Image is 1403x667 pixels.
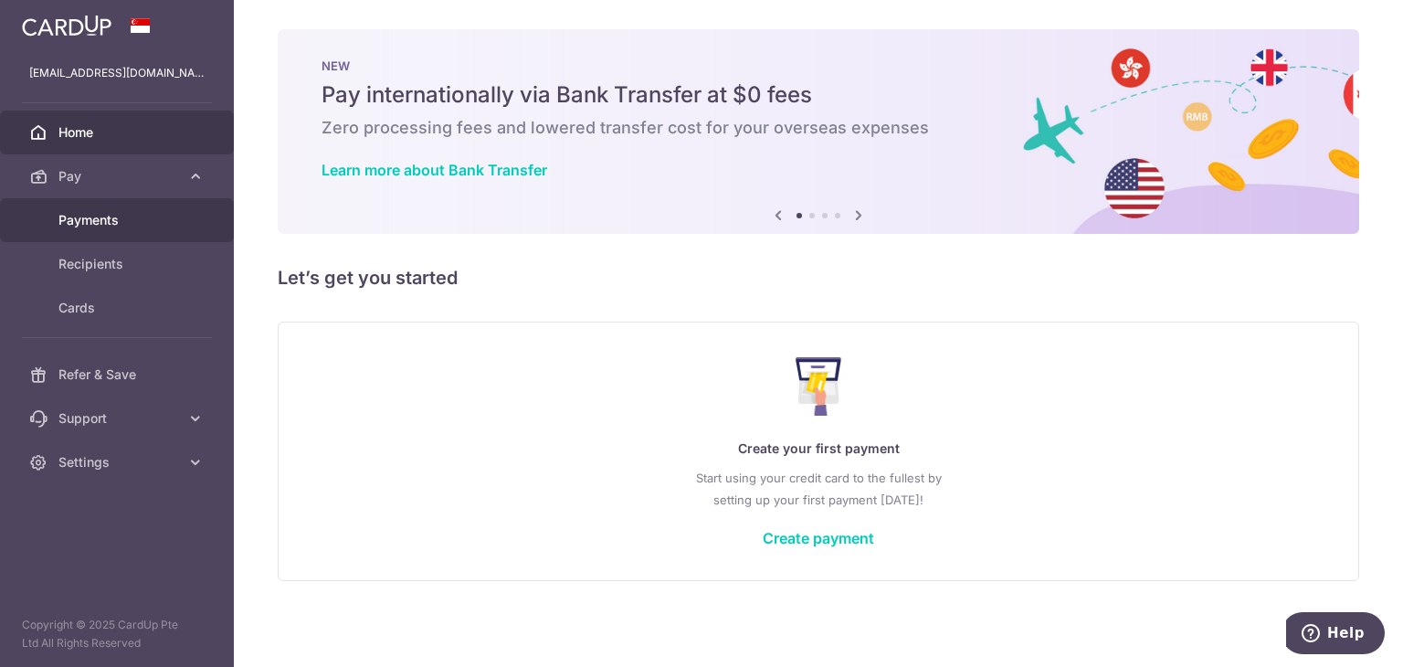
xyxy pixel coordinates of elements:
h5: Let’s get you started [278,263,1359,292]
a: Learn more about Bank Transfer [322,161,547,179]
h5: Pay internationally via Bank Transfer at $0 fees [322,80,1315,110]
p: Create your first payment [315,438,1322,460]
span: Cards [58,299,179,317]
h6: Zero processing fees and lowered transfer cost for your overseas expenses [322,117,1315,139]
p: [EMAIL_ADDRESS][DOMAIN_NAME] [29,64,205,82]
span: Payments [58,211,179,229]
span: Home [58,123,179,142]
a: Create payment [763,529,874,547]
span: Refer & Save [58,365,179,384]
span: Support [58,409,179,428]
img: Make Payment [796,357,842,416]
span: Settings [58,453,179,471]
span: Recipients [58,255,179,273]
p: NEW [322,58,1315,73]
span: Pay [58,167,179,185]
img: CardUp [22,15,111,37]
p: Start using your credit card to the fullest by setting up your first payment [DATE]! [315,467,1322,511]
iframe: Opens a widget where you can find more information [1286,612,1385,658]
img: Bank transfer banner [278,29,1359,234]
